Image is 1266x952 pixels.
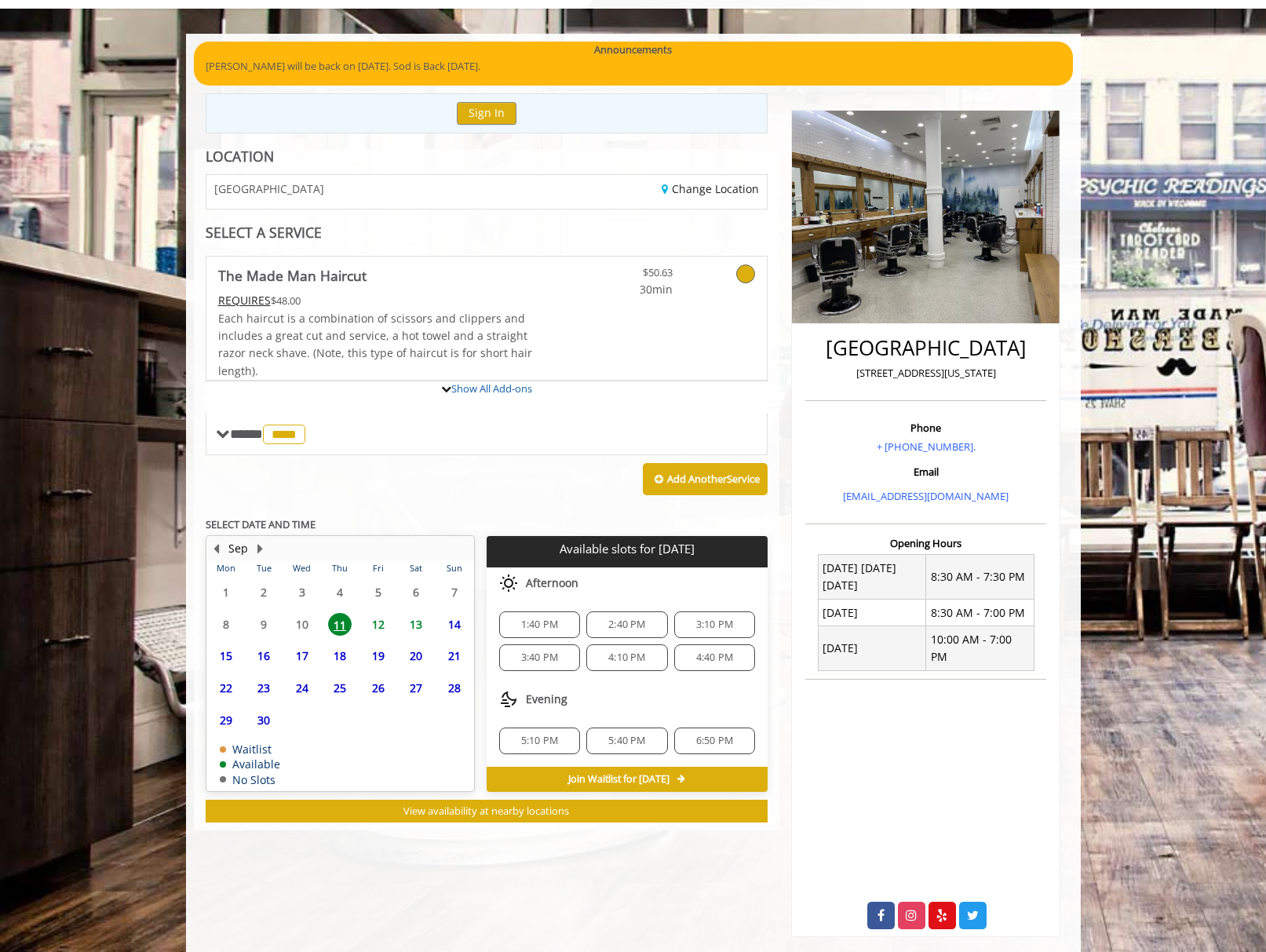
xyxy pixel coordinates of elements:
[367,613,390,636] span: 12
[207,560,245,576] th: Mon
[207,704,245,736] td: Select day29
[397,640,435,673] td: Select day20
[443,644,466,667] span: 21
[521,618,558,631] span: 1:40 PM
[818,555,926,600] td: [DATE] [DATE] [DATE]
[397,672,435,704] td: Select day27
[397,560,435,576] th: Sat
[252,677,275,699] span: 23
[218,292,534,309] div: $48.00
[206,517,316,531] b: SELECT DATE AND TIME
[586,611,667,638] div: 2:40 PM
[218,264,367,286] b: The Made Man Haircut
[435,640,473,673] td: Select day21
[457,102,516,125] button: Sign In
[206,800,768,823] button: View availability at nearby locations
[521,651,558,664] span: 3:40 PM
[809,466,1042,477] h3: Email
[218,293,271,308] span: This service needs some Advance to be paid before we block your appointment
[643,463,768,496] button: Add AnotherService
[210,540,223,557] button: Previous Month
[568,773,669,786] span: Join Waitlist for [DATE]
[290,677,314,699] span: 24
[809,422,1042,433] h3: Phone
[443,613,466,636] span: 14
[321,672,359,704] td: Select day25
[404,677,428,699] span: 27
[696,735,733,747] span: 6:50 PM
[499,611,580,638] div: 1:40 PM
[499,690,518,709] img: evening slots
[667,472,760,486] b: Add Another Service
[674,611,755,638] div: 3:10 PM
[228,540,248,557] button: Sep
[805,538,1046,549] h3: Opening Hours
[608,651,645,664] span: 4:10 PM
[404,613,428,636] span: 13
[403,804,569,818] span: View availability at nearby locations
[499,728,580,754] div: 5:10 PM
[367,677,390,699] span: 26
[245,640,283,673] td: Select day16
[451,381,532,396] a: Show All Add-ons
[877,440,976,454] a: + [PHONE_NUMBER].
[526,577,578,589] span: Afternoon
[328,644,352,667] span: 18
[214,709,238,731] span: 29
[696,618,733,631] span: 3:10 PM
[809,337,1042,359] h2: [GEOGRAPHIC_DATA]
[499,644,580,671] div: 3:40 PM
[586,728,667,754] div: 5:40 PM
[214,183,324,195] span: [GEOGRAPHIC_DATA]
[435,608,473,640] td: Select day14
[220,758,280,770] td: Available
[493,542,761,556] p: Available slots for [DATE]
[608,735,645,747] span: 5:40 PM
[594,42,672,58] b: Announcements
[206,225,768,240] div: SELECT A SERVICE
[220,743,280,755] td: Waitlist
[207,672,245,704] td: Select day22
[290,644,314,667] span: 17
[252,644,275,667] span: 16
[207,640,245,673] td: Select day15
[696,651,733,664] span: 4:40 PM
[252,709,275,731] span: 30
[526,693,567,706] span: Evening
[397,608,435,640] td: Select day13
[214,677,238,699] span: 22
[245,672,283,704] td: Select day23
[214,644,238,667] span: 15
[359,672,396,704] td: Select day26
[435,560,473,576] th: Sun
[283,640,320,673] td: Select day17
[843,489,1009,503] a: [EMAIL_ADDRESS][DOMAIN_NAME]
[321,608,359,640] td: Select day11
[818,600,926,626] td: [DATE]
[245,704,283,736] td: Select day30
[521,735,558,747] span: 5:10 PM
[435,672,473,704] td: Select day28
[926,600,1034,626] td: 8:30 AM - 7:00 PM
[206,380,768,381] div: The Made Man Haircut Add-onS
[926,626,1034,671] td: 10:00 AM - 7:00 PM
[367,644,390,667] span: 19
[206,58,1061,75] p: [PERSON_NAME] will be back on [DATE]. Sod is Back [DATE].
[499,574,518,593] img: afternoon slots
[218,311,532,378] span: Each haircut is a combination of scissors and clippers and includes a great cut and service, a ho...
[254,540,267,557] button: Next Month
[359,608,396,640] td: Select day12
[586,644,667,671] div: 4:10 PM
[283,560,320,576] th: Wed
[321,560,359,576] th: Thu
[674,728,755,754] div: 6:50 PM
[359,560,396,576] th: Fri
[321,640,359,673] td: Select day18
[328,613,352,636] span: 11
[206,147,274,166] b: LOCATION
[359,640,396,673] td: Select day19
[580,257,673,298] a: $50.63
[245,560,283,576] th: Tue
[608,618,645,631] span: 2:40 PM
